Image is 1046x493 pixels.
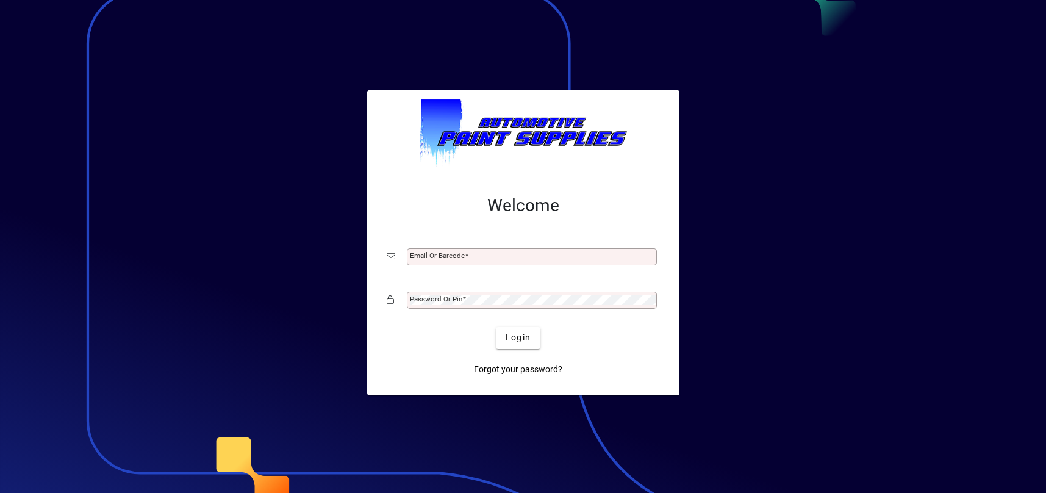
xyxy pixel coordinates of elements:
span: Forgot your password? [474,363,562,376]
mat-label: Email or Barcode [410,251,465,260]
h2: Welcome [387,195,660,216]
button: Login [496,327,540,349]
mat-label: Password or Pin [410,295,462,303]
a: Forgot your password? [469,359,567,381]
span: Login [506,331,531,344]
